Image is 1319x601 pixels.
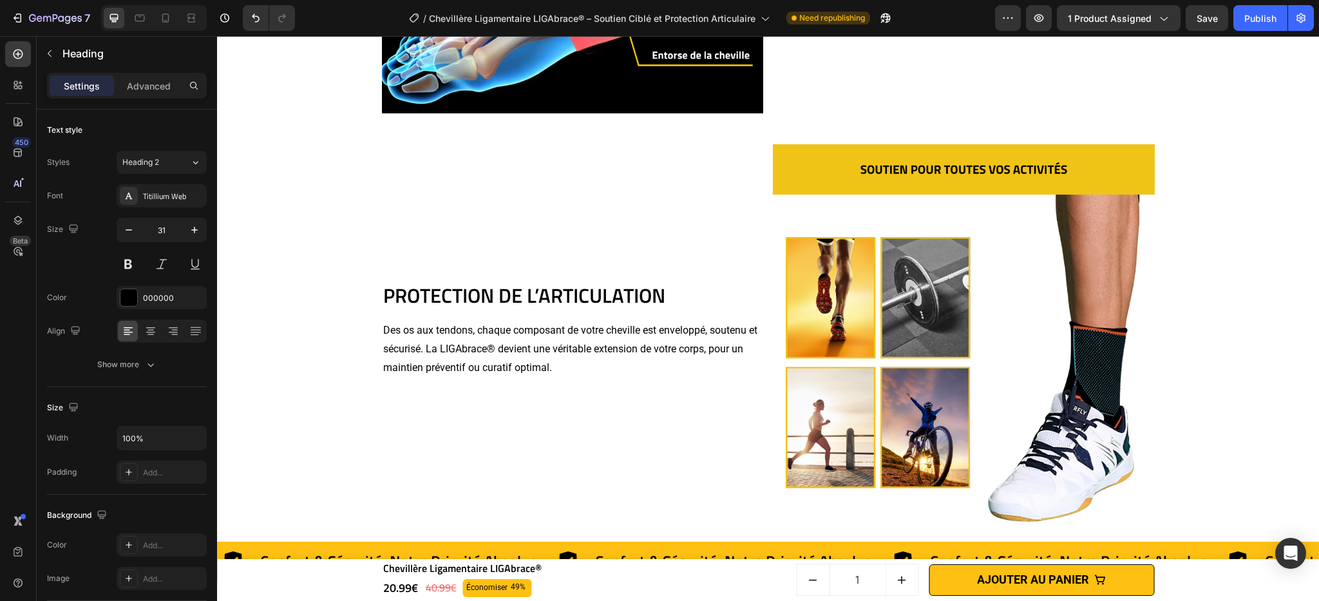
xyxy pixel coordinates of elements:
div: Size [47,399,81,417]
button: Publish [1233,5,1287,31]
div: Color [47,539,67,551]
button: Save [1186,5,1228,31]
div: Add... [143,573,204,585]
div: Size [47,221,81,238]
div: Publish [1244,12,1276,25]
span: Save [1197,13,1218,24]
div: Font [47,190,63,202]
span: Confort & Sécurité, Notre Priorité Absolue. [28,513,331,537]
button: decrement [580,528,612,559]
button: Heading 2 [117,151,207,174]
div: Styles [47,157,70,168]
div: Align [47,323,83,340]
p: Heading [62,46,202,61]
p: 7 [84,10,90,26]
div: Padding [47,466,77,478]
div: Color [47,292,67,303]
div: AJOUTER AU PANIER [760,533,872,554]
div: Background [47,507,109,524]
span: Heading 2 [122,157,159,168]
div: 49% [292,543,310,560]
p: Settings [64,79,100,93]
p: Advanced [127,79,171,93]
button: increment [669,528,701,559]
div: 000000 [143,292,204,304]
div: Économiser [247,543,292,561]
span: Need republishing [799,12,865,24]
span: Confort & Sécurité, Notre Priorité Absolue. [363,513,666,537]
button: 7 [5,5,96,31]
div: Show more [97,358,157,371]
iframe: Design area [217,36,1319,601]
div: Text style [47,124,82,136]
span: / [423,12,426,25]
div: Open Intercom Messenger [1275,538,1306,569]
div: Titillium Web [143,191,204,202]
button: 1 product assigned [1057,5,1181,31]
div: Image [47,573,70,584]
img: gempages_498740458483090205-2fd731ae-81b5-419b-b64d-901a69672ec4.png [556,108,938,490]
div: Add... [143,540,204,551]
h1: Chevillère Ligamentaire LIGAbrace® [165,524,476,540]
button: Show more [47,353,207,376]
div: 450 [12,137,31,148]
span: 1 product assigned [1068,12,1152,25]
button: AJOUTER AU PANIER [712,528,937,559]
div: 20.99€ [165,540,202,564]
span: Confort & Sécurité, Notre Priorité Absolue. [698,513,1001,537]
div: Undo/Redo [243,5,295,31]
div: 40.99€ [207,541,241,562]
div: Add... [143,467,204,479]
div: Width [47,432,68,444]
input: Auto [117,426,206,450]
input: quantity [612,528,669,559]
div: Beta [10,236,31,246]
span: Chevillère Ligamentaire LIGAbrace® – Soutien Ciblé et Protection Articulaire [429,12,755,25]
